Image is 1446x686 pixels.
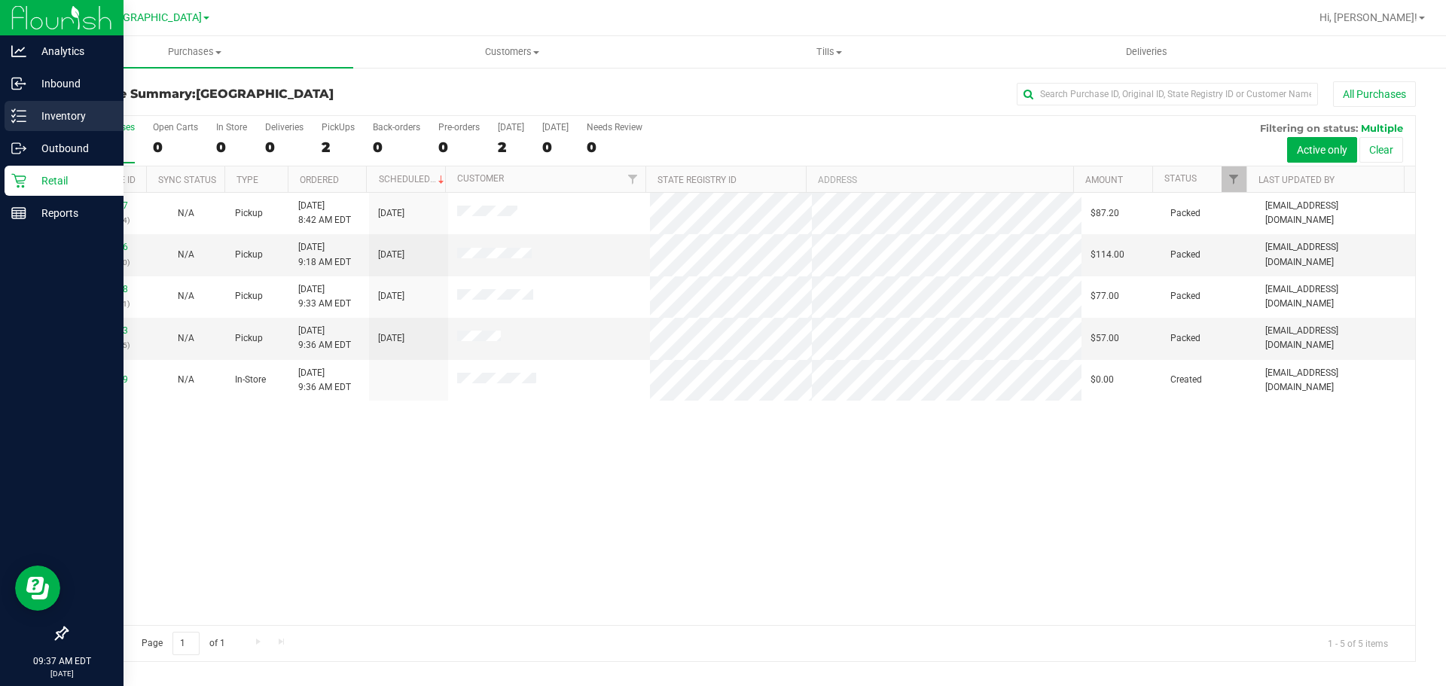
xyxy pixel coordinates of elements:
[15,566,60,611] iframe: Resource center
[1170,206,1200,221] span: Packed
[1091,206,1119,221] span: $87.20
[498,122,524,133] div: [DATE]
[1164,173,1197,184] a: Status
[988,36,1305,68] a: Deliveries
[671,45,987,59] span: Tills
[1091,248,1124,262] span: $114.00
[86,200,128,211] a: 11971917
[11,173,26,188] inline-svg: Retail
[11,206,26,221] inline-svg: Reports
[178,373,194,387] button: N/A
[657,175,737,185] a: State Registry ID
[86,284,128,294] a: 11972198
[1091,373,1114,387] span: $0.00
[1170,331,1200,346] span: Packed
[542,122,569,133] div: [DATE]
[1265,199,1406,227] span: [EMAIL_ADDRESS][DOMAIN_NAME]
[587,139,642,156] div: 0
[196,87,334,101] span: [GEOGRAPHIC_DATA]
[235,289,263,303] span: Pickup
[438,139,480,156] div: 0
[26,204,117,222] p: Reports
[129,632,237,655] span: Page of 1
[178,331,194,346] button: N/A
[322,122,355,133] div: PickUps
[457,173,504,184] a: Customer
[1265,240,1406,269] span: [EMAIL_ADDRESS][DOMAIN_NAME]
[86,242,128,252] a: 11971966
[153,122,198,133] div: Open Carts
[172,632,200,655] input: 1
[235,206,263,221] span: Pickup
[11,108,26,123] inline-svg: Inventory
[26,107,117,125] p: Inventory
[178,291,194,301] span: Not Applicable
[587,122,642,133] div: Needs Review
[235,331,263,346] span: Pickup
[806,166,1073,193] th: Address
[379,174,447,184] a: Scheduled
[542,139,569,156] div: 0
[1359,137,1403,163] button: Clear
[298,282,351,311] span: [DATE] 9:33 AM EDT
[298,324,351,352] span: [DATE] 9:36 AM EDT
[153,139,198,156] div: 0
[1361,122,1403,134] span: Multiple
[1319,11,1417,23] span: Hi, [PERSON_NAME]!
[1265,282,1406,311] span: [EMAIL_ADDRESS][DOMAIN_NAME]
[178,374,194,385] span: Not Applicable
[300,175,339,185] a: Ordered
[1287,137,1357,163] button: Active only
[158,175,216,185] a: Sync Status
[26,172,117,190] p: Retail
[178,249,194,260] span: Not Applicable
[216,139,247,156] div: 0
[26,42,117,60] p: Analytics
[498,139,524,156] div: 2
[236,175,258,185] a: Type
[353,36,670,68] a: Customers
[11,44,26,59] inline-svg: Analytics
[36,36,353,68] a: Purchases
[36,45,353,59] span: Purchases
[216,122,247,133] div: In Store
[1260,122,1358,134] span: Filtering on status:
[378,248,404,262] span: [DATE]
[1170,289,1200,303] span: Packed
[1265,324,1406,352] span: [EMAIL_ADDRESS][DOMAIN_NAME]
[86,325,128,336] a: 11972253
[235,373,266,387] span: In-Store
[99,11,202,24] span: [GEOGRAPHIC_DATA]
[66,87,516,101] h3: Purchase Summary:
[1091,289,1119,303] span: $77.00
[7,668,117,679] p: [DATE]
[265,122,304,133] div: Deliveries
[7,654,117,668] p: 09:37 AM EDT
[1085,175,1123,185] a: Amount
[178,333,194,343] span: Not Applicable
[298,240,351,269] span: [DATE] 9:18 AM EDT
[178,248,194,262] button: N/A
[1017,83,1318,105] input: Search Purchase ID, Original ID, State Registry ID or Customer Name...
[1170,248,1200,262] span: Packed
[621,166,645,192] a: Filter
[178,208,194,218] span: Not Applicable
[26,75,117,93] p: Inbound
[1333,81,1416,107] button: All Purchases
[373,139,420,156] div: 0
[298,199,351,227] span: [DATE] 8:42 AM EDT
[1170,373,1202,387] span: Created
[26,139,117,157] p: Outbound
[378,331,404,346] span: [DATE]
[1222,166,1246,192] a: Filter
[86,374,128,385] a: 11972289
[235,248,263,262] span: Pickup
[1316,632,1400,654] span: 1 - 5 of 5 items
[1258,175,1335,185] a: Last Updated By
[178,289,194,303] button: N/A
[265,139,304,156] div: 0
[298,366,351,395] span: [DATE] 9:36 AM EDT
[11,141,26,156] inline-svg: Outbound
[1265,366,1406,395] span: [EMAIL_ADDRESS][DOMAIN_NAME]
[322,139,355,156] div: 2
